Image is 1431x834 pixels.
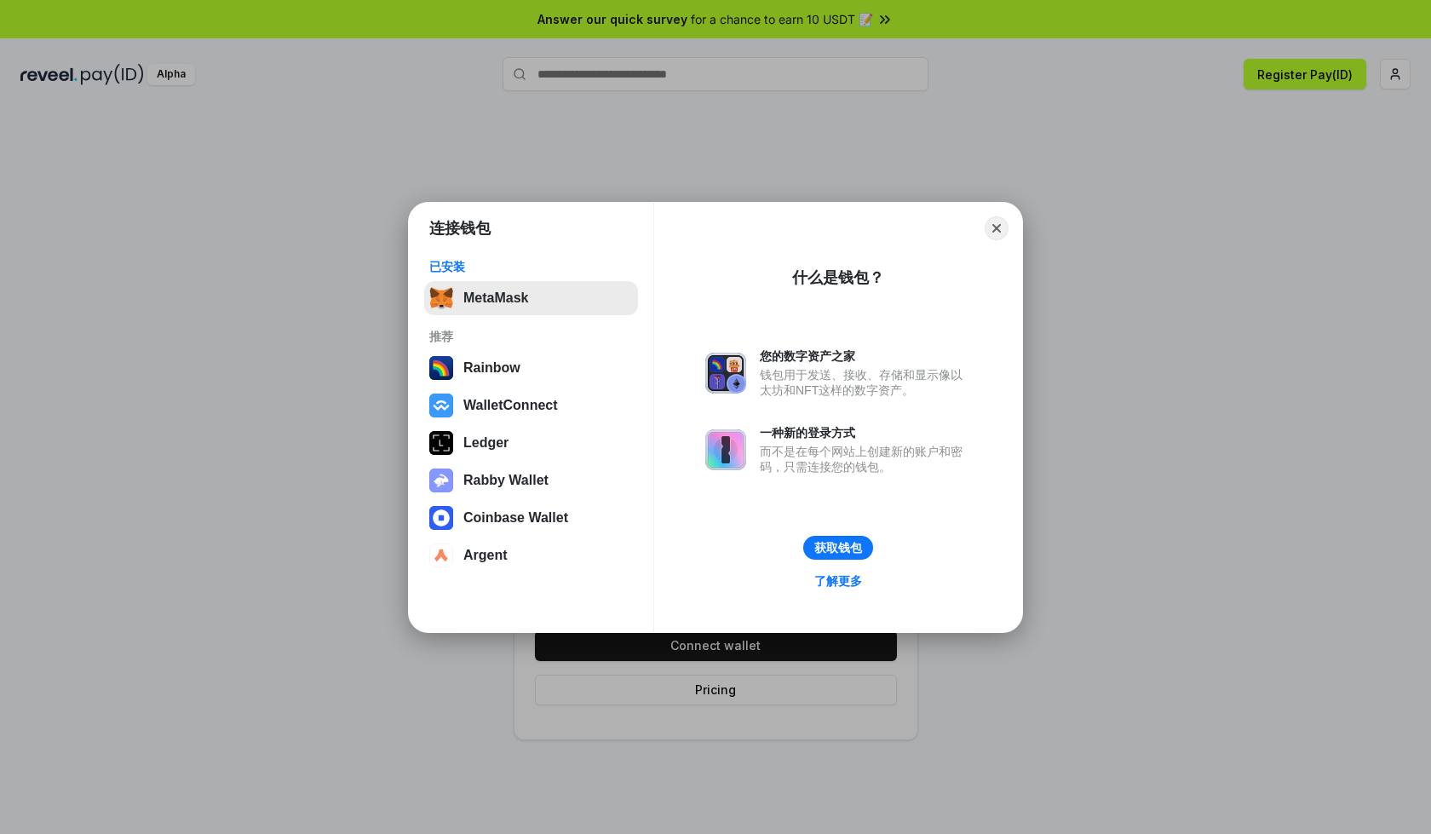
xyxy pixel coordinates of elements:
[804,570,872,592] a: 了解更多
[429,431,453,455] img: svg+xml,%3Csvg%20xmlns%3D%22http%3A%2F%2Fwww.w3.org%2F2000%2Fsvg%22%20width%3D%2228%22%20height%3...
[429,394,453,417] img: svg+xml,%3Csvg%20width%3D%2228%22%20height%3D%2228%22%20viewBox%3D%220%200%2028%2028%22%20fill%3D...
[463,473,549,488] div: Rabby Wallet
[760,348,971,364] div: 您的数字资产之家
[705,429,746,470] img: svg+xml,%3Csvg%20xmlns%3D%22http%3A%2F%2Fwww.w3.org%2F2000%2Fsvg%22%20fill%3D%22none%22%20viewBox...
[429,544,453,567] img: svg+xml,%3Csvg%20width%3D%2228%22%20height%3D%2228%22%20viewBox%3D%220%200%2028%2028%22%20fill%3D...
[429,218,491,239] h1: 连接钱包
[424,388,638,423] button: WalletConnect
[814,540,862,555] div: 获取钱包
[424,501,638,535] button: Coinbase Wallet
[429,469,453,492] img: svg+xml,%3Csvg%20xmlns%3D%22http%3A%2F%2Fwww.w3.org%2F2000%2Fsvg%22%20fill%3D%22none%22%20viewBox...
[424,281,638,315] button: MetaMask
[429,329,633,344] div: 推荐
[463,435,509,451] div: Ledger
[424,351,638,385] button: Rainbow
[424,538,638,572] button: Argent
[792,267,884,288] div: 什么是钱包？
[463,290,528,306] div: MetaMask
[424,463,638,498] button: Rabby Wallet
[760,367,971,398] div: 钱包用于发送、接收、存储和显示像以太坊和NFT这样的数字资产。
[705,353,746,394] img: svg+xml,%3Csvg%20xmlns%3D%22http%3A%2F%2Fwww.w3.org%2F2000%2Fsvg%22%20fill%3D%22none%22%20viewBox...
[985,216,1009,240] button: Close
[463,548,508,563] div: Argent
[429,506,453,530] img: svg+xml,%3Csvg%20width%3D%2228%22%20height%3D%2228%22%20viewBox%3D%220%200%2028%2028%22%20fill%3D...
[463,510,568,526] div: Coinbase Wallet
[429,356,453,380] img: svg+xml,%3Csvg%20width%3D%22120%22%20height%3D%22120%22%20viewBox%3D%220%200%20120%20120%22%20fil...
[463,360,520,376] div: Rainbow
[424,426,638,460] button: Ledger
[760,425,971,440] div: 一种新的登录方式
[803,536,873,560] button: 获取钱包
[463,398,558,413] div: WalletConnect
[429,286,453,310] img: svg+xml,%3Csvg%20fill%3D%22none%22%20height%3D%2233%22%20viewBox%3D%220%200%2035%2033%22%20width%...
[814,573,862,589] div: 了解更多
[429,259,633,274] div: 已安装
[760,444,971,475] div: 而不是在每个网站上创建新的账户和密码，只需连接您的钱包。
